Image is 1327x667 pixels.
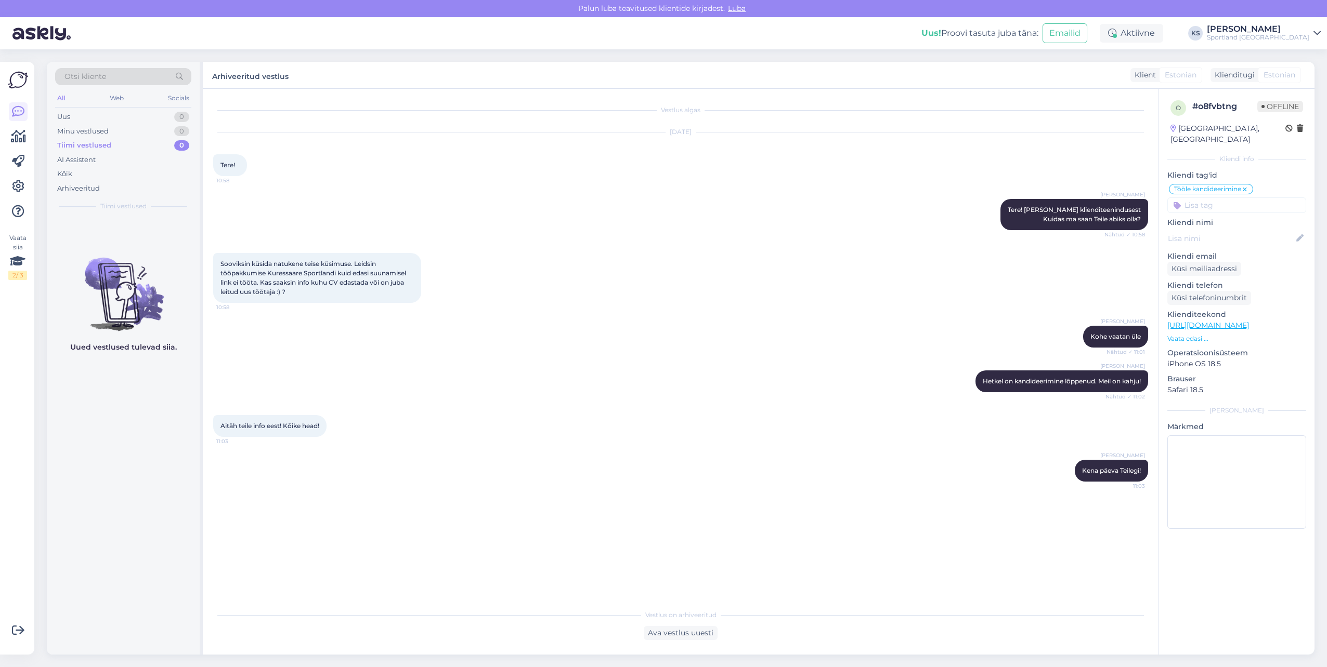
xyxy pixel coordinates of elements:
input: Lisa tag [1167,197,1306,213]
span: Estonian [1165,70,1196,81]
span: 11:03 [216,437,255,445]
div: Kõik [57,169,72,179]
div: Sportland [GEOGRAPHIC_DATA] [1207,33,1309,42]
span: Tere! [PERSON_NAME] klienditeenindusest Kuidas ma saan Teile abiks olla? [1008,206,1141,223]
div: Proovi tasuta juba täna: [921,27,1038,39]
div: 0 [174,112,189,122]
span: Nähtud ✓ 11:02 [1105,393,1145,401]
div: [PERSON_NAME] [1167,406,1306,415]
div: All [55,91,67,105]
span: [PERSON_NAME] [1100,362,1145,370]
b: Uus! [921,28,941,38]
span: Otsi kliente [64,71,106,82]
div: Web [108,91,126,105]
span: [PERSON_NAME] [1100,451,1145,459]
span: [PERSON_NAME] [1100,191,1145,198]
span: Tiimi vestlused [100,202,147,211]
div: KS [1188,26,1203,41]
div: 2 / 3 [8,271,27,280]
img: Askly Logo [8,70,28,90]
span: Luba [725,4,749,13]
a: [PERSON_NAME]Sportland [GEOGRAPHIC_DATA] [1207,25,1321,42]
div: Arhiveeritud [57,183,100,194]
div: [DATE] [213,127,1148,137]
span: 11:03 [1106,482,1145,490]
span: Vestlus on arhiveeritud [645,610,717,620]
p: Kliendi telefon [1167,280,1306,291]
input: Lisa nimi [1168,233,1294,244]
div: Uus [57,112,70,122]
div: Klienditugi [1211,70,1255,81]
span: Hetkel on kandideerimine lõppenud. Meil on kahju! [983,377,1141,385]
label: Arhiveeritud vestlus [212,68,289,82]
div: Vestlus algas [213,105,1148,115]
span: 10:58 [216,177,255,184]
p: Uued vestlused tulevad siia. [70,342,177,353]
div: # o8fvbtng [1192,100,1257,113]
p: Klienditeekond [1167,309,1306,320]
a: [URL][DOMAIN_NAME] [1167,321,1249,330]
span: Kena päeva Teilegi! [1082,466,1141,474]
div: [GEOGRAPHIC_DATA], [GEOGRAPHIC_DATA] [1170,123,1285,145]
div: AI Assistent [57,155,96,165]
p: Kliendi email [1167,251,1306,262]
div: Vaata siia [8,233,27,280]
p: Märkmed [1167,421,1306,432]
div: Tiimi vestlused [57,140,111,151]
div: Küsi telefoninumbrit [1167,291,1251,305]
div: Socials [166,91,191,105]
p: iPhone OS 18.5 [1167,358,1306,369]
div: Küsi meiliaadressi [1167,262,1241,276]
span: Sooviksin küsida natukene teise küsimuse. Leidsin tööpakkumise Kuressaare Sportlandi kuid edasi s... [220,260,408,296]
span: Tööle kandideerimine [1174,186,1241,192]
span: Nähtud ✓ 11:01 [1106,348,1145,356]
span: Aitäh teile info eest! Kõike head! [220,422,319,430]
div: Aktiivne [1100,24,1163,43]
div: 0 [174,126,189,137]
span: o [1176,104,1181,112]
span: [PERSON_NAME] [1100,317,1145,325]
img: No chats [47,239,200,332]
div: Kliendi info [1167,154,1306,164]
p: Brauser [1167,373,1306,384]
p: Vaata edasi ... [1167,334,1306,343]
span: 10:58 [216,303,255,311]
span: Tere! [220,161,235,169]
p: Safari 18.5 [1167,384,1306,395]
p: Operatsioonisüsteem [1167,348,1306,358]
div: Ava vestlus uuesti [644,626,718,640]
p: Kliendi nimi [1167,217,1306,228]
div: Minu vestlused [57,126,109,137]
span: Kohe vaatan üle [1090,332,1141,340]
span: Estonian [1264,70,1295,81]
p: Kliendi tag'id [1167,170,1306,181]
div: [PERSON_NAME] [1207,25,1309,33]
div: 0 [174,140,189,151]
div: Klient [1130,70,1156,81]
span: Offline [1257,101,1303,112]
button: Emailid [1043,23,1087,43]
span: Nähtud ✓ 10:58 [1104,231,1145,238]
